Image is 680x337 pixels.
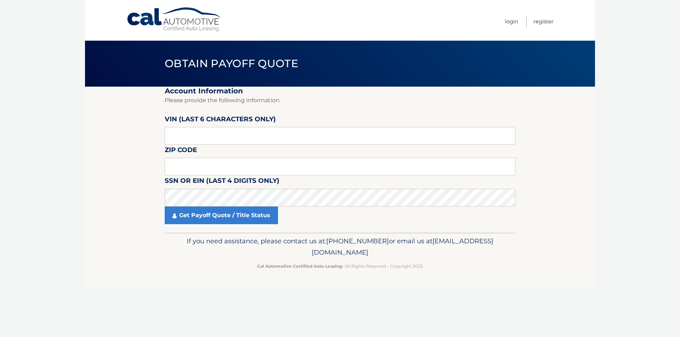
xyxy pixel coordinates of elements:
span: Obtain Payoff Quote [165,57,298,70]
span: [PHONE_NUMBER] [326,237,389,245]
label: VIN (last 6 characters only) [165,114,276,127]
label: Zip Code [165,145,197,158]
a: Login [505,16,518,27]
label: SSN or EIN (last 4 digits only) [165,175,279,188]
a: Register [533,16,554,27]
a: Cal Automotive [126,7,222,32]
p: If you need assistance, please contact us at: or email us at [169,236,511,258]
p: Please provide the following information. [165,95,515,105]
a: Get Payoff Quote / Title Status [165,207,278,224]
h2: Account Information [165,87,515,95]
strong: Cal Automotive Certified Auto Leasing [257,263,342,269]
p: - All Rights Reserved - Copyright 2025 [169,262,511,270]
